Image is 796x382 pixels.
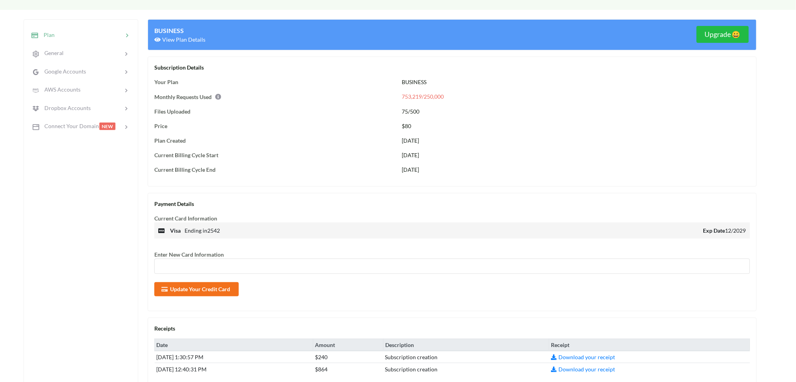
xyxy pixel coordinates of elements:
th: Receipt [549,339,750,351]
div: Your Plan [154,78,393,86]
span: Dropbox Accounts [40,105,91,111]
div: Current Billing Cycle End [154,165,393,174]
div: BUSINESS [154,26,452,35]
h5: Upgrade [705,30,741,39]
span: smile [731,30,741,39]
div: Plan Created [154,136,393,145]
div: Files Uploaded [154,107,393,116]
button: Update Your Credit Card [154,282,239,296]
div: Monthly Requests Used [154,92,393,101]
span: $80 [402,123,412,129]
span: 12/2029 [703,226,746,235]
div: Current Card Information [154,214,750,222]
span: Ending in 2542 [185,227,220,234]
td: $240 [313,351,384,363]
span: Google Accounts [40,68,86,75]
span: 753,219/250,000 [402,93,444,100]
span: [DATE] [402,166,419,173]
button: Upgradesmile [697,26,749,43]
span: BUSINESS [402,79,427,85]
span: [DATE] [402,137,419,144]
span: Plan [39,31,55,38]
span: AWS Accounts [40,86,81,93]
div: Current Billing Cycle Start [154,151,393,159]
td: [DATE] 1:30:57 PM [155,351,313,363]
iframe: Secure card payment input frame [157,263,750,270]
span: Connect Your Domain [40,123,99,129]
td: [DATE] 12:40:31 PM [155,363,313,375]
span: Subscription Details [154,64,204,71]
span: 75/500 [402,108,420,115]
span: [DATE] [402,152,419,158]
th: Description [384,339,549,351]
span: Payment Details [154,200,194,207]
th: Date [155,339,313,351]
span: View Plan Details [154,36,205,43]
b: Exp Date [703,227,725,234]
th: Amount [313,339,384,351]
span: NEW [99,123,115,130]
td: $864 [313,363,384,375]
div: Price [154,122,393,130]
td: Subscription creation [384,351,549,363]
div: Enter New Card Information [154,250,750,259]
span: General [40,50,64,56]
span: Receipts [154,325,175,332]
a: Download your receipt [551,354,615,360]
td: Subscription creation [384,363,549,375]
a: Download your receipt [551,366,615,373]
b: visa [170,227,181,234]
